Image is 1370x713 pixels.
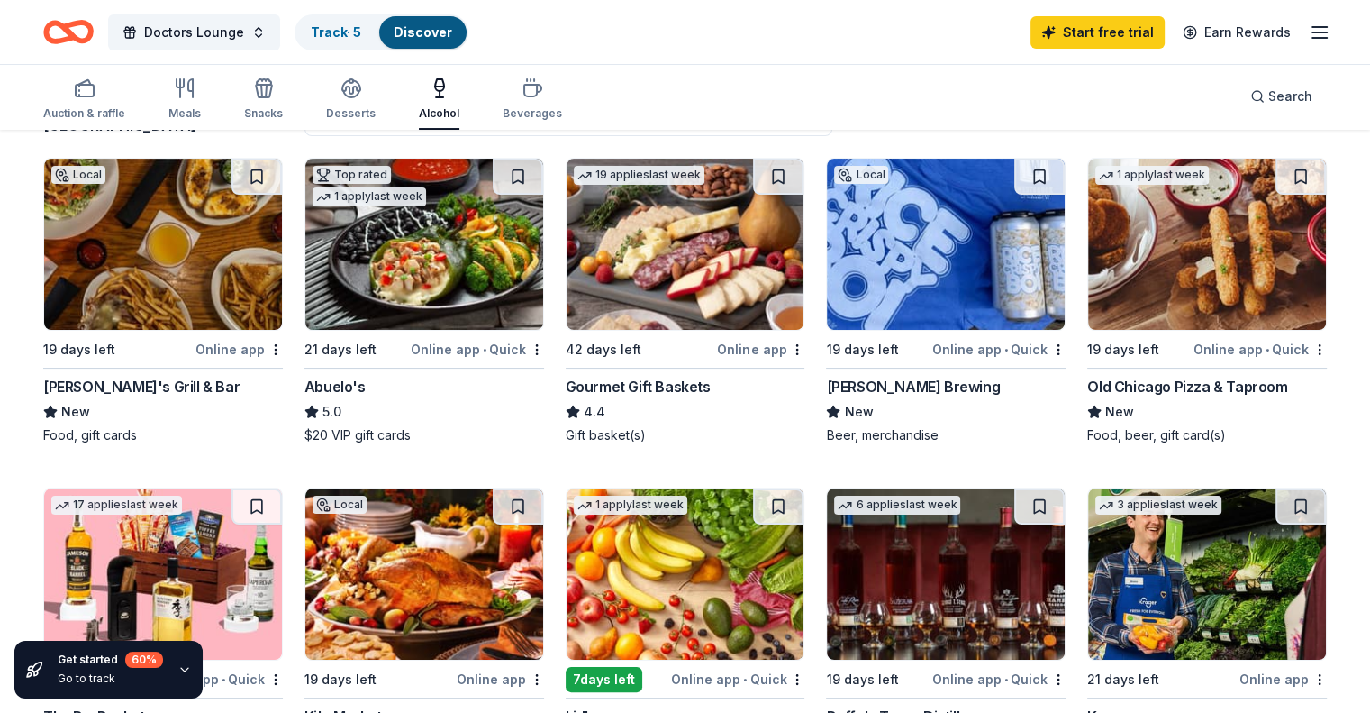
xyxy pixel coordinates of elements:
[1239,668,1327,690] div: Online app
[1004,672,1008,687] span: •
[743,672,747,687] span: •
[313,496,367,514] div: Local
[51,496,182,515] div: 17 applies last week
[457,668,544,690] div: Online app
[144,22,244,43] span: Doctors Lounge
[826,158,1066,444] a: Image for Westbrook BrewingLocal19 days leftOnline app•Quick[PERSON_NAME] BrewingNewBeer, merchan...
[304,426,544,444] div: $20 VIP gift cards
[574,496,687,515] div: 1 apply last week
[1172,16,1302,49] a: Earn Rewards
[419,106,459,121] div: Alcohol
[932,338,1066,361] div: Online app Quick
[1004,343,1008,357] span: •
[322,401,341,423] span: 5.0
[43,376,240,398] div: [PERSON_NAME]'s Grill & Bar
[1087,158,1327,444] a: Image for Old Chicago Pizza & Taproom1 applylast week19 days leftOnline app•QuickOld Chicago Pizz...
[566,339,641,361] div: 42 days left
[304,339,377,361] div: 21 days left
[1087,426,1327,444] div: Food, beer, gift card(s)
[1193,338,1327,361] div: Online app Quick
[1266,343,1269,357] span: •
[566,376,711,398] div: Gourmet Gift Baskets
[108,14,280,50] button: Doctors Lounge
[419,70,459,130] button: Alcohol
[311,24,361,40] a: Track· 5
[932,668,1066,690] div: Online app Quick
[313,166,391,184] div: Top rated
[567,159,804,330] img: Image for Gourmet Gift Baskets
[566,158,805,444] a: Image for Gourmet Gift Baskets19 applieslast week42 days leftOnline appGourmet Gift Baskets4.4Gif...
[305,159,543,330] img: Image for Abuelo's
[826,339,898,361] div: 19 days left
[125,652,163,668] div: 60 %
[827,489,1065,660] img: Image for Buffalo Trace Distillery
[567,489,804,660] img: Image for Lidl
[326,106,376,121] div: Desserts
[43,339,115,361] div: 19 days left
[1095,496,1221,515] div: 3 applies last week
[61,401,90,423] span: New
[826,669,898,690] div: 19 days left
[304,669,377,690] div: 19 days left
[1087,376,1287,398] div: Old Chicago Pizza & Taproom
[826,426,1066,444] div: Beer, merchandise
[43,106,125,121] div: Auction & raffle
[295,14,468,50] button: Track· 5Discover
[51,166,105,184] div: Local
[43,70,125,130] button: Auction & raffle
[58,652,163,668] div: Get started
[1236,78,1327,114] button: Search
[394,24,452,40] a: Discover
[503,106,562,121] div: Beverages
[834,496,960,515] div: 6 applies last week
[168,106,201,121] div: Meals
[503,70,562,130] button: Beverages
[244,70,283,130] button: Snacks
[671,668,804,690] div: Online app Quick
[834,166,888,184] div: Local
[313,187,426,206] div: 1 apply last week
[43,158,283,444] a: Image for J.R. Cash's Grill & BarLocal19 days leftOnline app[PERSON_NAME]'s Grill & BarNewFood, g...
[44,489,282,660] img: Image for The BroBasket
[1268,86,1312,107] span: Search
[304,376,366,398] div: Abuelo's
[44,159,282,330] img: Image for J.R. Cash's Grill & Bar
[483,343,486,357] span: •
[1095,166,1209,185] div: 1 apply last week
[168,70,201,130] button: Meals
[827,159,1065,330] img: Image for Westbrook Brewing
[305,489,543,660] img: Image for Kj's Markets
[304,158,544,444] a: Image for Abuelo's Top rated1 applylast week21 days leftOnline app•QuickAbuelo's5.0$20 VIP gift c...
[244,106,283,121] div: Snacks
[566,426,805,444] div: Gift basket(s)
[1087,339,1159,361] div: 19 days left
[43,426,283,444] div: Food, gift cards
[326,70,376,130] button: Desserts
[844,401,873,423] span: New
[566,667,642,692] div: 7 days left
[1088,489,1326,660] img: Image for Kroger
[826,376,1000,398] div: [PERSON_NAME] Brewing
[1087,669,1159,690] div: 21 days left
[574,166,704,185] div: 19 applies last week
[1088,159,1326,330] img: Image for Old Chicago Pizza & Taproom
[717,338,804,361] div: Online app
[58,672,163,686] div: Go to track
[411,338,544,361] div: Online app Quick
[1105,401,1134,423] span: New
[195,338,283,361] div: Online app
[584,401,605,423] span: 4.4
[1030,16,1165,49] a: Start free trial
[43,11,94,53] a: Home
